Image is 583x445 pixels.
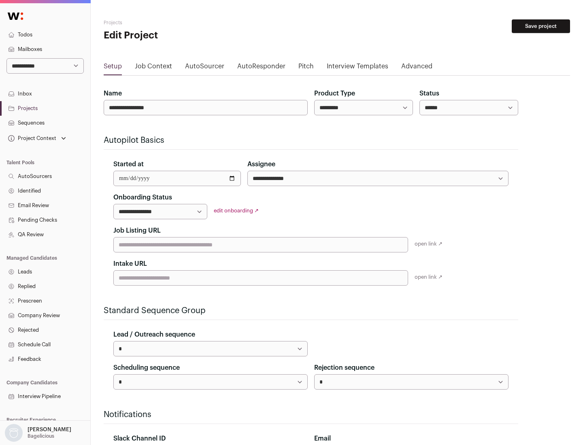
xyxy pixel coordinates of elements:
[135,61,172,74] a: Job Context
[113,363,180,373] label: Scheduling sequence
[298,61,314,74] a: Pitch
[113,434,166,443] label: Slack Channel ID
[104,89,122,98] label: Name
[104,135,518,146] h2: Autopilot Basics
[6,135,56,142] div: Project Context
[28,426,71,433] p: [PERSON_NAME]
[104,409,518,420] h2: Notifications
[314,363,374,373] label: Rejection sequence
[6,133,68,144] button: Open dropdown
[401,61,432,74] a: Advanced
[247,159,275,169] label: Assignee
[214,208,259,213] a: edit onboarding ↗
[113,259,147,269] label: Intake URL
[113,159,144,169] label: Started at
[28,433,54,439] p: Bagelicious
[327,61,388,74] a: Interview Templates
[113,226,161,235] label: Job Listing URL
[512,19,570,33] button: Save project
[314,434,509,443] div: Email
[113,330,195,339] label: Lead / Outreach sequence
[113,193,172,202] label: Onboarding Status
[314,89,355,98] label: Product Type
[185,61,224,74] a: AutoSourcer
[5,424,23,442] img: nopic.png
[419,89,439,98] label: Status
[237,61,285,74] a: AutoResponder
[104,19,259,26] h2: Projects
[3,424,73,442] button: Open dropdown
[3,8,28,24] img: Wellfound
[104,305,518,316] h2: Standard Sequence Group
[104,61,122,74] a: Setup
[104,29,259,42] h1: Edit Project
